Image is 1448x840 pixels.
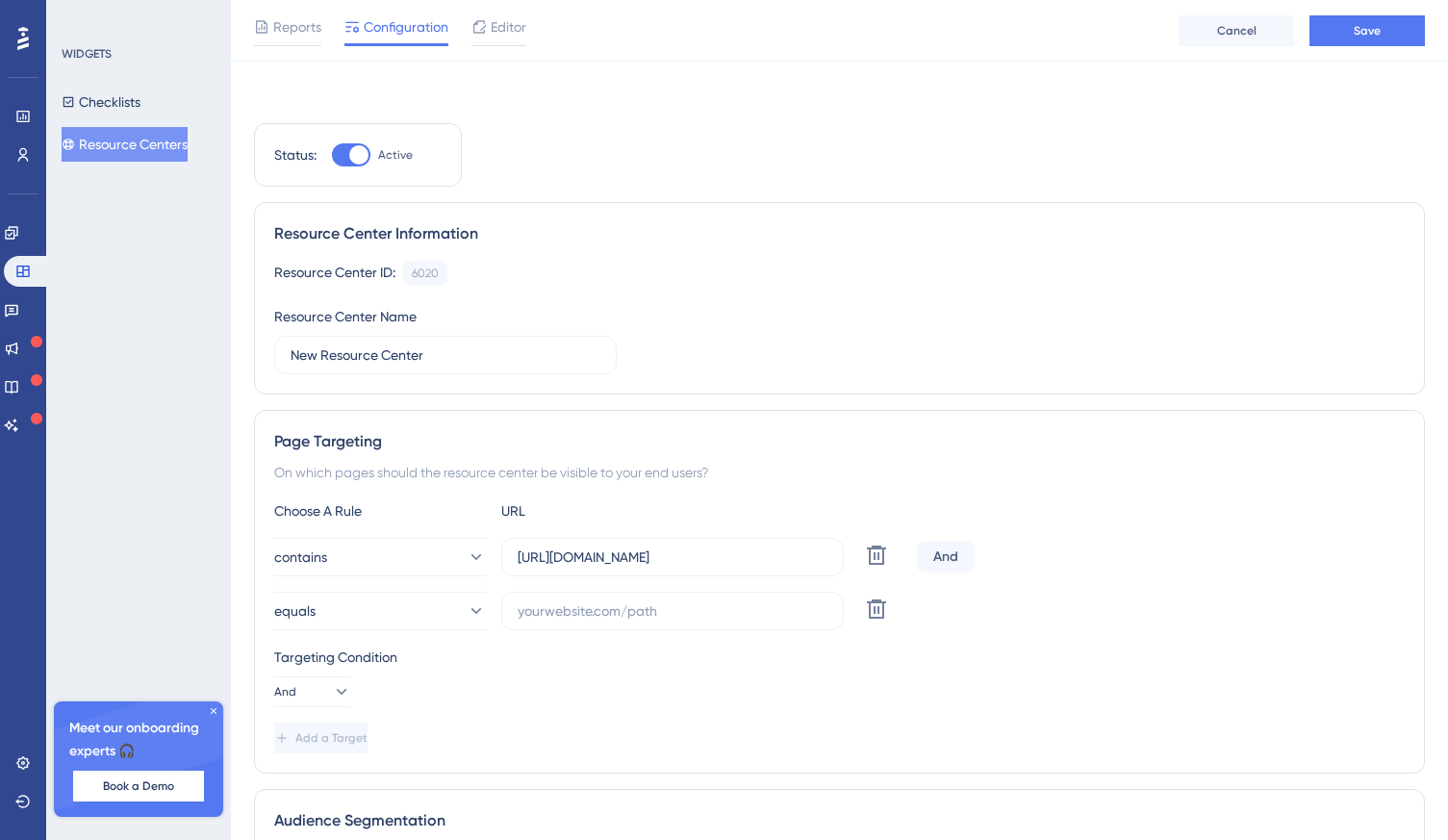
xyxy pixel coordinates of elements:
[491,15,526,38] span: Editor
[378,147,413,163] span: Active
[364,15,448,38] span: Configuration
[274,599,316,623] span: equals
[1179,15,1294,46] button: Cancel
[274,646,1405,669] div: Targeting Condition
[274,538,486,576] button: contains
[69,717,208,763] span: Meet our onboarding experts 🎧
[518,547,827,568] input: yourwebsite.com/path
[295,730,368,746] span: Add a Target
[1354,23,1381,38] span: Save
[274,143,317,166] div: Status:
[274,592,486,630] button: equals
[62,127,188,162] button: Resource Centers
[273,15,321,38] span: Reports
[274,809,1405,832] div: Audience Segmentation
[274,684,296,700] span: And
[62,46,112,62] div: WIDGETS
[501,499,713,522] div: URL
[1367,764,1425,822] iframe: UserGuiding AI Assistant Launcher
[274,461,1405,484] div: On which pages should the resource center be visible to your end users?
[1217,23,1257,38] span: Cancel
[412,266,439,281] div: 6020
[274,723,368,753] button: Add a Target
[518,600,827,622] input: yourwebsite.com/path
[274,305,417,328] div: Resource Center Name
[917,542,975,573] div: And
[274,546,327,569] span: contains
[274,222,1405,245] div: Resource Center Information
[291,344,600,366] input: Type your Resource Center name
[73,771,204,802] button: Book a Demo
[274,261,395,286] div: Resource Center ID:
[274,499,486,522] div: Choose A Rule
[62,85,140,119] button: Checklists
[274,676,351,707] button: And
[274,430,1405,453] div: Page Targeting
[1309,15,1425,46] button: Save
[103,778,174,794] span: Book a Demo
